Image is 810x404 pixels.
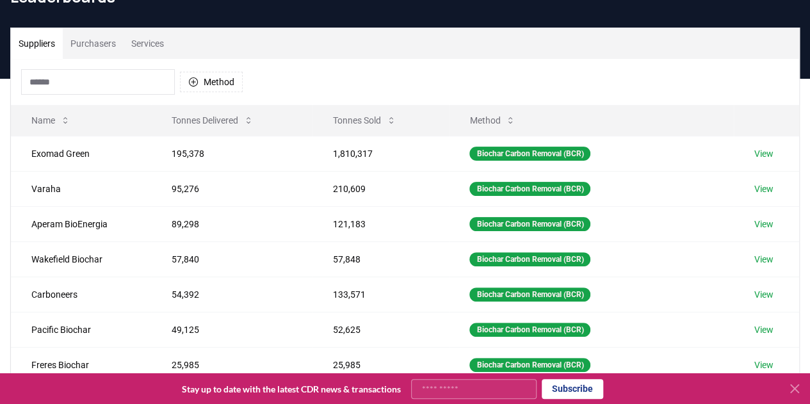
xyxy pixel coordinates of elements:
td: 49,125 [151,312,312,347]
button: Method [459,108,526,133]
button: Method [180,72,243,92]
td: 1,810,317 [312,136,450,171]
td: Wakefield Biochar [11,241,151,277]
div: Biochar Carbon Removal (BCR) [469,252,590,266]
td: 133,571 [312,277,450,312]
div: Biochar Carbon Removal (BCR) [469,323,590,337]
td: 25,985 [312,347,450,382]
button: Purchasers [63,28,124,59]
td: 25,985 [151,347,312,382]
button: Services [124,28,172,59]
td: 57,840 [151,241,312,277]
div: Biochar Carbon Removal (BCR) [469,147,590,161]
a: View [754,288,774,301]
div: Biochar Carbon Removal (BCR) [469,217,590,231]
button: Tonnes Delivered [161,108,264,133]
div: Biochar Carbon Removal (BCR) [469,358,590,372]
td: Varaha [11,171,151,206]
td: 52,625 [312,312,450,347]
td: 195,378 [151,136,312,171]
td: 121,183 [312,206,450,241]
td: 54,392 [151,277,312,312]
a: View [754,323,774,336]
div: Biochar Carbon Removal (BCR) [469,287,590,302]
td: Exomad Green [11,136,151,171]
button: Suppliers [11,28,63,59]
a: View [754,359,774,371]
td: Pacific Biochar [11,312,151,347]
a: View [754,253,774,266]
a: View [754,218,774,230]
a: View [754,147,774,160]
td: 210,609 [312,171,450,206]
button: Tonnes Sold [323,108,407,133]
td: 57,848 [312,241,450,277]
td: 89,298 [151,206,312,241]
button: Name [21,108,81,133]
td: Carboneers [11,277,151,312]
td: 95,276 [151,171,312,206]
td: Freres Biochar [11,347,151,382]
td: Aperam BioEnergia [11,206,151,241]
a: View [754,182,774,195]
div: Biochar Carbon Removal (BCR) [469,182,590,196]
